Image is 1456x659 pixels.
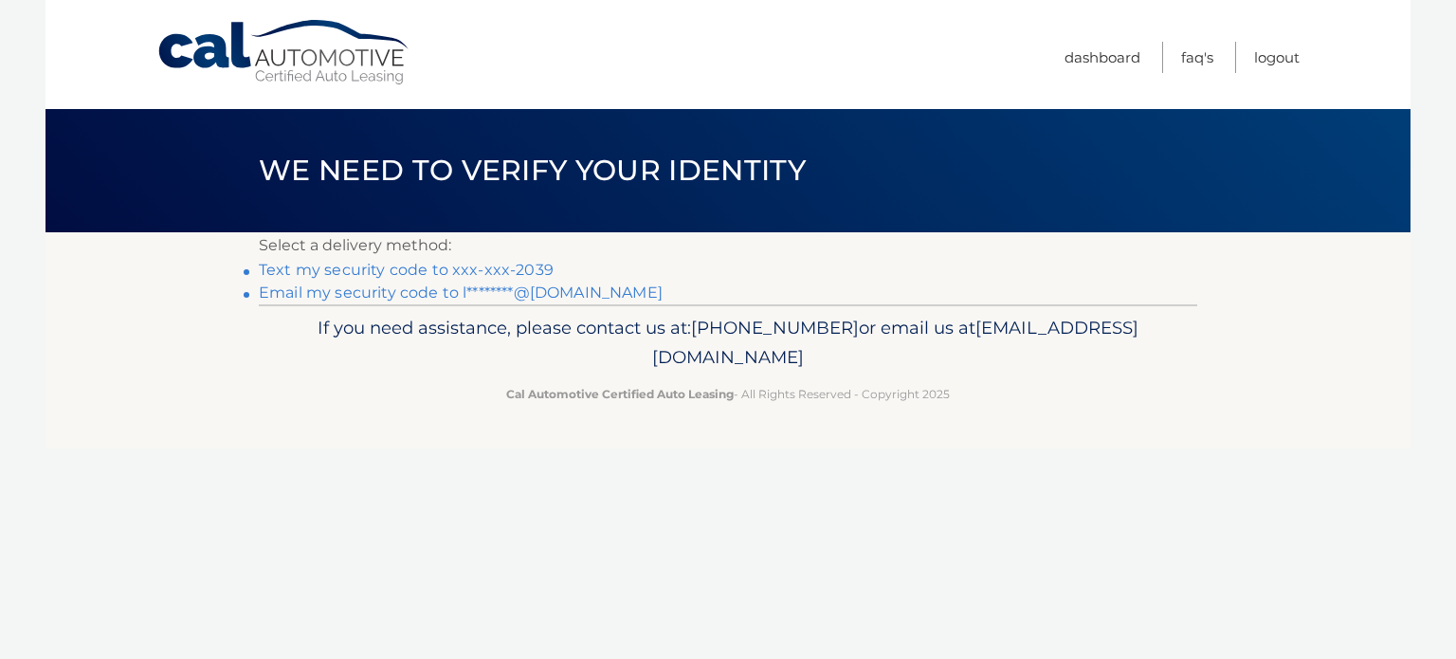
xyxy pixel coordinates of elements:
a: Email my security code to l********@[DOMAIN_NAME] [259,284,663,302]
span: [PHONE_NUMBER] [691,317,859,339]
a: Text my security code to xxx-xxx-2039 [259,261,554,279]
a: FAQ's [1181,42,1213,73]
a: Dashboard [1065,42,1140,73]
p: - All Rights Reserved - Copyright 2025 [271,384,1185,404]
p: Select a delivery method: [259,232,1197,259]
strong: Cal Automotive Certified Auto Leasing [506,387,734,401]
span: We need to verify your identity [259,153,806,188]
a: Logout [1254,42,1300,73]
p: If you need assistance, please contact us at: or email us at [271,313,1185,374]
a: Cal Automotive [156,19,412,86]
